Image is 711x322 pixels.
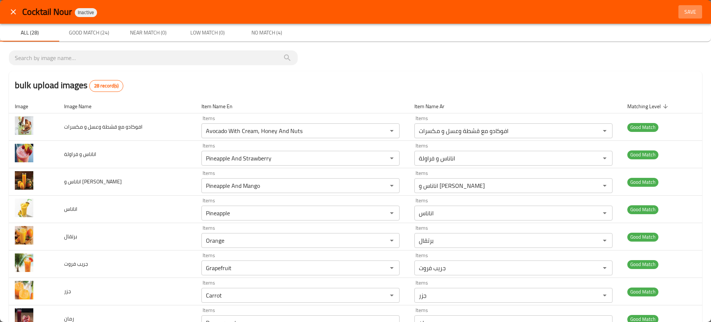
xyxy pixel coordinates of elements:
[15,144,33,162] img: اناناس و فراولة
[627,205,658,214] span: Good Match
[75,9,97,16] span: Inactive
[75,8,97,17] div: Inactive
[64,122,143,132] span: افوكادو مع قشطة وعسل و مكسرات
[15,79,123,92] h2: bulk upload images
[627,260,658,269] span: Good Match
[89,80,123,92] div: Total records count
[600,235,610,246] button: Open
[600,180,610,191] button: Open
[15,116,33,135] img: افوكادو مع قشطة وعسل و مكسرات
[15,171,33,190] img: اناناس و مانجا
[681,7,699,17] span: Save
[196,99,408,113] th: Item Name En
[64,177,122,186] span: اناناس و [PERSON_NAME]
[15,52,292,64] input: search
[387,290,397,301] button: Open
[408,99,621,113] th: Item Name Ar
[123,28,173,37] span: Near Match (0)
[678,5,702,19] button: Save
[9,99,58,113] th: Image
[182,28,233,37] span: Low Match (0)
[600,290,610,301] button: Open
[387,180,397,191] button: Open
[64,149,96,159] span: اناناس و فراولة
[241,28,292,37] span: No Match (4)
[600,208,610,218] button: Open
[90,82,123,90] span: 28 record(s)
[627,233,658,241] span: Good Match
[15,281,33,299] img: جزر
[64,204,77,214] span: اناناس
[64,28,114,37] span: Good Match (24)
[64,232,77,241] span: برتقال
[600,153,610,163] button: Open
[4,3,22,21] button: close
[15,253,33,272] img: جريب فروت
[4,28,55,37] span: All (28)
[627,150,658,159] span: Good Match
[387,263,397,273] button: Open
[15,226,33,245] img: برتقال
[627,178,658,186] span: Good Match
[627,102,670,111] span: Matching Level
[387,208,397,218] button: Open
[22,3,72,20] span: Cocktail Nour
[387,153,397,163] button: Open
[600,126,610,136] button: Open
[64,259,88,269] span: جريب فروت
[387,126,397,136] button: Open
[387,235,397,246] button: Open
[64,286,71,296] span: جزر
[600,263,610,273] button: Open
[627,123,658,132] span: Good Match
[15,199,33,217] img: اناناس
[64,102,101,111] span: Image Name
[627,288,658,296] span: Good Match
